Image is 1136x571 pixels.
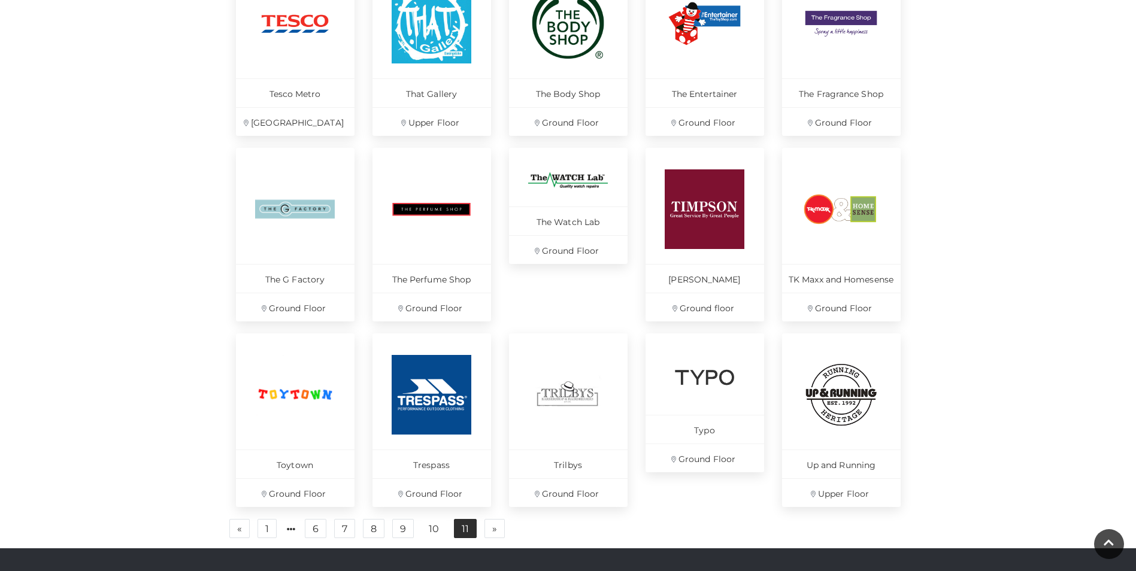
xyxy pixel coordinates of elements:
[363,519,384,538] a: 8
[782,78,901,107] p: The Fragrance Shop
[372,78,491,107] p: That Gallery
[372,107,491,136] p: Upper Floor
[236,78,355,107] p: Tesco Metro
[646,333,764,472] a: Typo Ground Floor
[236,478,355,507] p: Ground Floor
[782,293,901,321] p: Ground Floor
[372,293,491,321] p: Ground Floor
[509,148,628,264] a: The Watch Lab Ground Floor
[646,415,764,444] p: Typo
[372,333,491,507] a: Trespass Ground Floor
[236,148,355,321] a: The G Factory Ground Floor
[782,478,901,507] p: Upper Floor
[509,78,628,107] p: The Body Shop
[509,478,628,507] p: Ground Floor
[646,264,764,293] p: [PERSON_NAME]
[305,519,326,538] a: 6
[509,235,628,264] p: Ground Floor
[237,524,242,533] span: «
[782,333,901,507] a: Up and Running Upper Floor
[258,519,277,538] a: 1
[422,520,446,539] a: 10
[236,333,355,507] a: Toytown Ground Floor
[392,519,414,538] a: 9
[229,519,250,538] a: Previous
[372,478,491,507] p: Ground Floor
[372,264,491,293] p: The Perfume Shop
[646,444,764,472] p: Ground Floor
[454,519,477,538] a: 11
[509,107,628,136] p: Ground Floor
[646,107,764,136] p: Ground Floor
[509,333,628,507] a: Trilbys Ground Floor
[509,449,628,478] p: Trilbys
[236,264,355,293] p: The G Factory
[646,293,764,321] p: Ground floor
[782,148,901,321] a: TK Maxx and Homesense Ground Floor
[782,264,901,293] p: TK Maxx and Homesense
[334,519,355,538] a: 7
[372,148,491,321] a: The Perfume Shop Ground Floor
[236,293,355,321] p: Ground Floor
[509,206,628,235] p: The Watch Lab
[782,107,901,136] p: Ground Floor
[484,519,505,538] a: Next
[236,107,355,136] p: [GEOGRAPHIC_DATA]
[372,449,491,478] p: Trespass
[492,524,497,533] span: »
[236,449,355,478] p: Toytown
[646,148,764,321] a: [PERSON_NAME] Ground floor
[646,78,764,107] p: The Entertainer
[782,449,901,478] p: Up and Running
